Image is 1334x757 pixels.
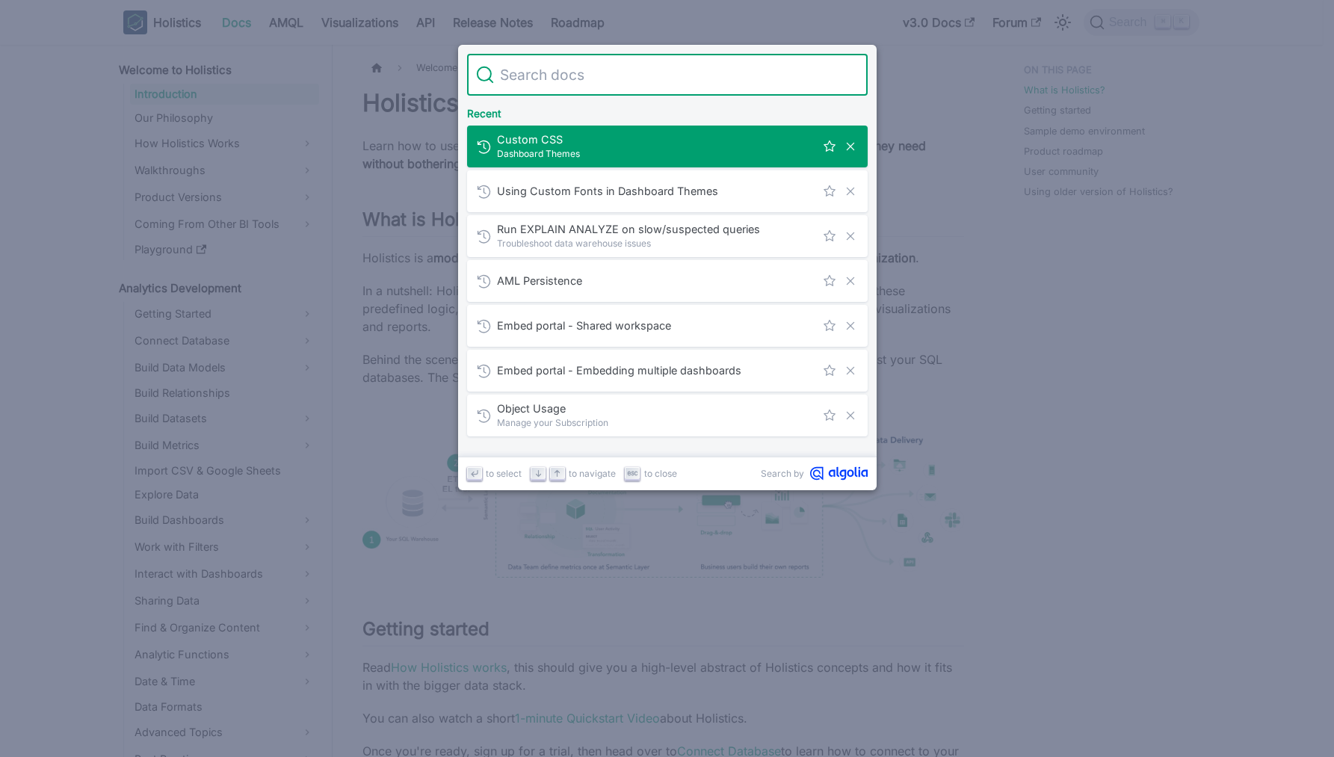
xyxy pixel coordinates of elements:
[552,468,563,479] svg: Arrow up
[497,363,815,377] span: Embed portal - Embedding multiple dashboards
[821,318,838,334] button: Save this search
[842,318,859,334] button: Remove this search from history
[644,466,677,481] span: to close
[842,407,859,424] button: Remove this search from history
[467,305,868,347] a: Embed portal - Shared workspace
[842,183,859,200] button: Remove this search from history
[842,362,859,379] button: Remove this search from history
[467,260,868,302] a: AML Persistence
[821,228,838,244] button: Save this search
[497,415,815,430] span: Manage your Subscription
[533,468,544,479] svg: Arrow down
[467,215,868,257] a: Run EXPLAIN ANALYZE on slow/suspected queries​Troubleshoot data warehouse issues
[821,362,838,379] button: Save this search
[497,274,815,288] span: AML Persistence
[464,96,871,126] div: Recent
[821,407,838,424] button: Save this search
[469,468,480,479] svg: Enter key
[497,222,815,236] span: Run EXPLAIN ANALYZE on slow/suspected queries​
[486,466,522,481] span: to select
[761,466,804,481] span: Search by
[821,138,838,155] button: Save this search
[821,183,838,200] button: Save this search
[494,54,859,96] input: Search docs
[569,466,616,481] span: to navigate
[497,146,815,161] span: Dashboard Themes
[497,318,815,333] span: Embed portal - Shared workspace
[467,395,868,436] a: Object Usage​Manage your Subscription
[467,350,868,392] a: Embed portal - Embedding multiple dashboards
[761,466,868,481] a: Search byAlgolia
[467,170,868,212] a: Using Custom Fonts in Dashboard Themes
[842,273,859,289] button: Remove this search from history
[842,228,859,244] button: Remove this search from history
[497,401,815,415] span: Object Usage​
[821,273,838,289] button: Save this search
[497,184,815,198] span: Using Custom Fonts in Dashboard Themes
[627,468,638,479] svg: Escape key
[842,138,859,155] button: Remove this search from history
[810,466,868,481] svg: Algolia
[497,236,815,250] span: Troubleshoot data warehouse issues
[467,126,868,167] a: Custom CSS​Dashboard Themes
[497,132,815,146] span: Custom CSS​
